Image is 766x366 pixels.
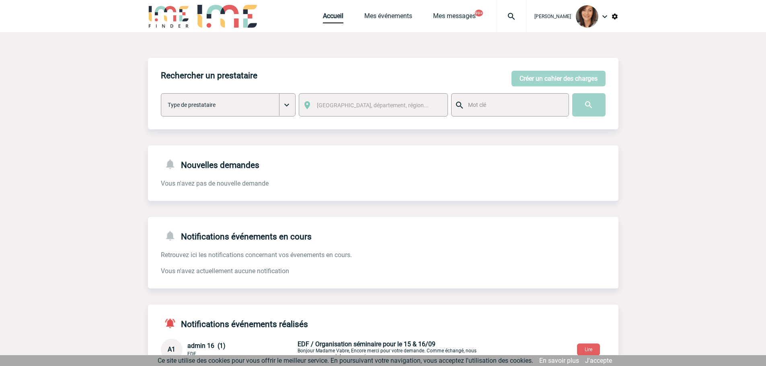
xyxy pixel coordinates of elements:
[534,14,571,19] span: [PERSON_NAME]
[164,230,181,241] img: notifications-24-px-g.png
[168,346,175,353] span: A1
[161,345,487,353] a: A1 admin 16 (1) EDF EDF / Organisation séminaire pour le 15 & 16/09Bonjour Madame Vabre, Encore m...
[187,351,196,357] span: EDF
[466,100,561,110] input: Mot clé
[161,339,618,360] div: Conversation privée : Client - Agence
[585,357,612,364] a: J'accepte
[161,317,308,329] h4: Notifications événements réalisés
[539,357,579,364] a: En savoir plus
[298,340,435,348] span: EDF / Organisation séminaire pour le 15 & 16/09
[364,12,412,23] a: Mes événements
[164,317,181,329] img: notifications-active-24-px-r.png
[576,5,598,28] img: 103585-1.jpg
[161,267,289,275] span: Vous n'avez actuellement aucune notification
[433,12,476,23] a: Mes messages
[161,71,257,80] h4: Rechercher un prestataire
[161,180,269,187] span: Vous n'avez pas de nouvelle demande
[475,10,483,16] button: 99+
[577,344,600,356] button: Lire
[158,357,533,364] span: Ce site utilise des cookies pour vous offrir le meilleur service. En poursuivant votre navigation...
[317,102,429,108] span: [GEOGRAPHIC_DATA], département, région...
[323,12,343,23] a: Accueil
[298,340,487,359] p: Bonjour Madame Vabre, Encore merci pour votre demande. Comme échangé, nous sommes au regret de ne...
[161,251,352,259] span: Retrouvez ici les notifications concernant vos évenements en cours.
[572,93,606,117] input: Submit
[571,345,606,353] a: Lire
[187,342,226,350] span: admin 16 (1)
[164,158,181,170] img: notifications-24-px-g.png
[148,5,190,28] img: IME-Finder
[161,230,312,241] h4: Notifications événements en cours
[161,158,259,170] h4: Nouvelles demandes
